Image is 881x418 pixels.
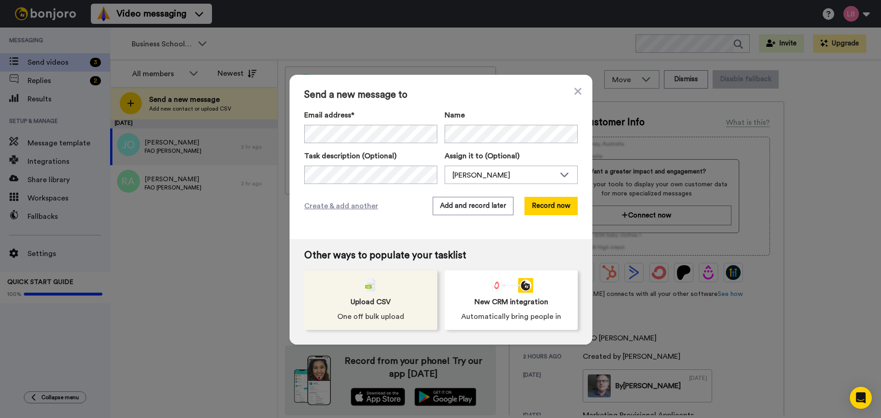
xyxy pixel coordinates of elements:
[304,110,437,121] label: Email address*
[433,197,513,215] button: Add and record later
[452,170,555,181] div: [PERSON_NAME]
[850,387,872,409] div: Open Intercom Messenger
[461,311,561,322] span: Automatically bring people in
[351,296,391,307] span: Upload CSV
[304,201,378,212] span: Create & add another
[445,150,578,162] label: Assign it to (Optional)
[304,150,437,162] label: Task description (Optional)
[474,296,548,307] span: New CRM integration
[524,197,578,215] button: Record now
[489,278,533,293] div: animation
[337,311,404,322] span: One off bulk upload
[304,89,578,100] span: Send a new message to
[304,250,578,261] span: Other ways to populate your tasklist
[365,278,376,293] img: csv-grey.png
[445,110,465,121] span: Name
